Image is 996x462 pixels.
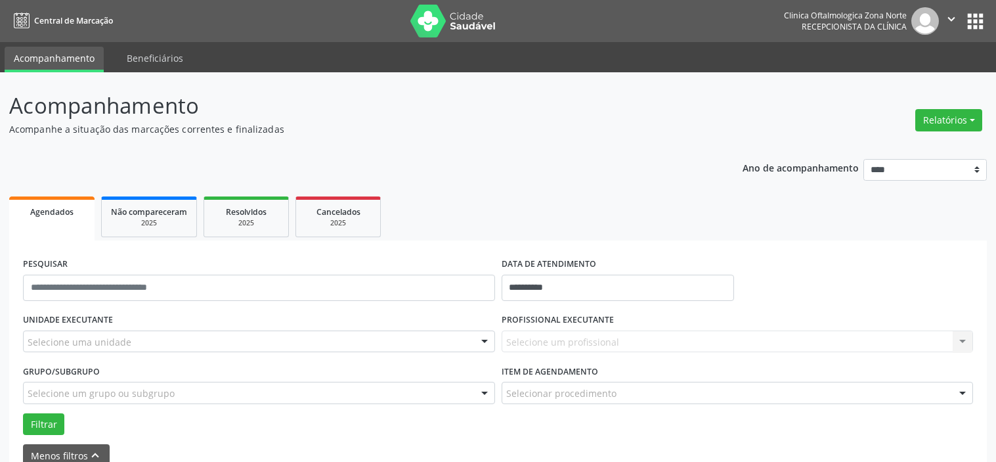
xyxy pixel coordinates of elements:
span: Selecione uma unidade [28,335,131,349]
button:  [939,7,964,35]
span: Recepcionista da clínica [802,21,907,32]
label: DATA DE ATENDIMENTO [502,254,596,275]
label: Item de agendamento [502,361,598,382]
button: Filtrar [23,413,64,436]
button: Relatórios [915,109,982,131]
div: Clinica Oftalmologica Zona Norte [784,10,907,21]
label: PROFISSIONAL EXECUTANTE [502,310,614,331]
label: Grupo/Subgrupo [23,361,100,382]
div: 2025 [305,218,371,228]
p: Acompanhamento [9,89,693,122]
label: PESQUISAR [23,254,68,275]
span: Cancelados [316,206,360,218]
a: Central de Marcação [9,10,113,32]
div: 2025 [213,218,279,228]
img: img [911,7,939,35]
i:  [944,12,959,26]
span: Selecione um grupo ou subgrupo [28,386,175,400]
div: 2025 [111,218,187,228]
span: Agendados [30,206,74,218]
span: Não compareceram [111,206,187,218]
p: Acompanhe a situação das marcações correntes e finalizadas [9,122,693,136]
span: Resolvidos [226,206,267,218]
span: Selecionar procedimento [506,386,617,400]
button: apps [964,10,987,33]
a: Beneficiários [118,47,192,70]
span: Central de Marcação [34,15,113,26]
p: Ano de acompanhamento [743,159,859,175]
a: Acompanhamento [5,47,104,72]
label: UNIDADE EXECUTANTE [23,310,113,331]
